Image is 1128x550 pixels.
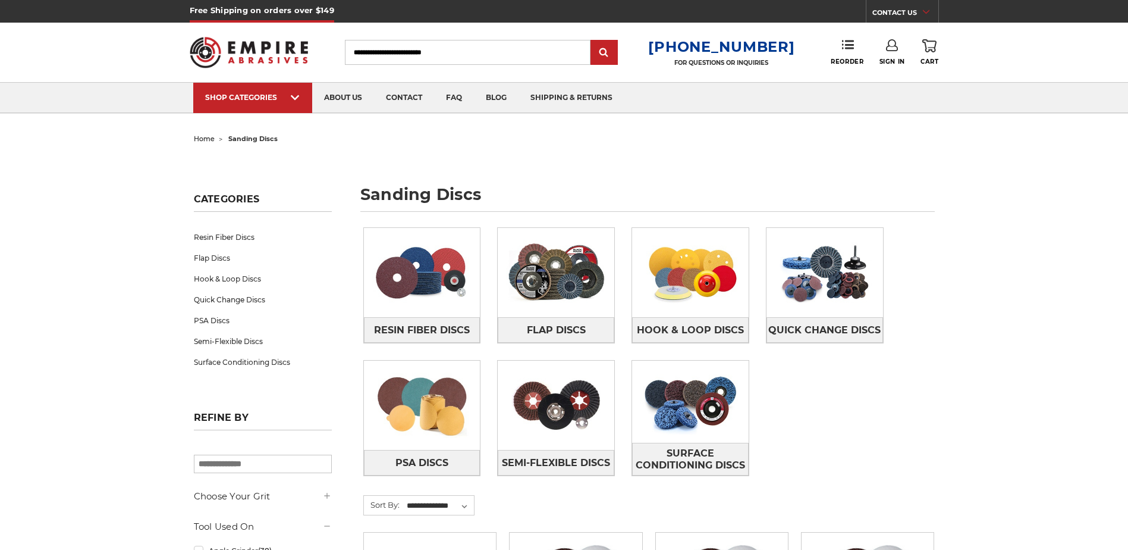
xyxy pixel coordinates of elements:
[632,443,749,476] a: Surface Conditioning Discs
[632,361,749,443] img: Surface Conditioning Discs
[633,443,748,476] span: Surface Conditioning Discs
[228,135,278,143] span: sanding discs
[879,58,905,65] span: Sign In
[632,232,749,314] img: Hook & Loop Discs
[498,317,614,343] a: Flap Discs
[364,317,480,343] a: Resin Fiber Discs
[374,320,470,340] span: Resin Fiber Discs
[648,38,794,55] a: [PHONE_NUMBER]
[205,93,300,102] div: SHOP CATEGORIES
[194,268,332,289] a: Hook & Loop Discs
[648,59,794,67] p: FOR QUESTIONS OR INQUIRIES
[364,232,480,314] img: Resin Fiber Discs
[194,352,332,373] a: Surface Conditioning Discs
[194,310,332,331] a: PSA Discs
[364,450,480,476] a: PSA Discs
[194,193,332,212] h5: Categories
[374,83,434,113] a: contact
[527,320,586,340] span: Flap Discs
[405,497,474,515] select: Sort By:
[474,83,519,113] a: blog
[766,317,883,343] a: Quick Change Discs
[766,232,883,314] img: Quick Change Discs
[831,58,863,65] span: Reorder
[194,520,332,534] h5: Tool Used On
[194,227,332,248] a: Resin Fiber Discs
[434,83,474,113] a: faq
[194,412,332,430] h5: Refine by
[768,320,881,340] span: Quick Change Discs
[194,248,332,268] a: Flap Discs
[920,58,938,65] span: Cart
[632,317,749,343] a: Hook & Loop Discs
[498,450,614,476] a: Semi-Flexible Discs
[637,320,744,340] span: Hook & Loop Discs
[194,489,332,504] h5: Choose Your Grit
[194,331,332,352] a: Semi-Flexible Discs
[194,289,332,310] a: Quick Change Discs
[395,453,448,473] span: PSA Discs
[498,232,614,314] img: Flap Discs
[190,29,309,76] img: Empire Abrasives
[194,135,215,143] a: home
[364,496,400,514] label: Sort By:
[831,39,863,65] a: Reorder
[872,6,938,23] a: CONTACT US
[502,453,610,473] span: Semi-Flexible Discs
[519,83,624,113] a: shipping & returns
[312,83,374,113] a: about us
[498,364,614,446] img: Semi-Flexible Discs
[364,364,480,446] img: PSA Discs
[360,186,935,212] h1: sanding discs
[920,39,938,65] a: Cart
[592,41,616,65] input: Submit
